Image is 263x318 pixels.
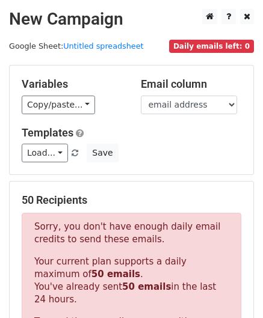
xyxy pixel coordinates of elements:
strong: 50 emails [122,281,171,292]
a: Daily emails left: 0 [169,41,254,50]
p: Sorry, you don't have enough daily email credits to send these emails. [34,221,229,246]
a: Copy/paste... [22,96,95,114]
h2: New Campaign [9,9,254,29]
small: Google Sheet: [9,41,144,50]
a: Templates [22,126,73,139]
h5: Variables [22,78,123,91]
button: Save [87,144,118,162]
p: Your current plan supports a daily maximum of . You've already sent in the last 24 hours. [34,255,229,306]
iframe: Chat Widget [203,260,263,318]
a: Load... [22,144,68,162]
span: Daily emails left: 0 [169,40,254,53]
strong: 50 emails [91,269,140,280]
h5: Email column [141,78,242,91]
a: Untitled spreadsheet [63,41,143,50]
h5: 50 Recipients [22,194,241,207]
